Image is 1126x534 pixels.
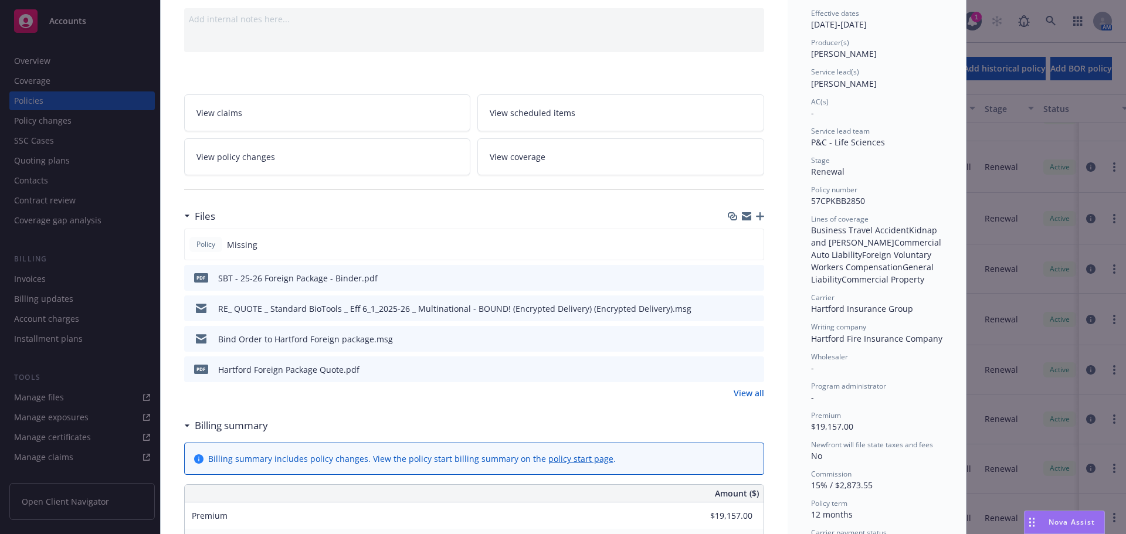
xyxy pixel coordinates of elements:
[683,507,759,525] input: 0.00
[811,107,814,118] span: -
[730,302,740,315] button: download file
[196,151,275,163] span: View policy changes
[184,209,215,224] div: Files
[811,195,865,206] span: 57CPKBB2850
[811,333,942,344] span: Hartford Fire Insurance Company
[811,8,859,18] span: Effective dates
[730,333,740,345] button: download file
[194,239,218,250] span: Policy
[192,510,228,521] span: Premium
[715,487,759,499] span: Amount ($)
[811,155,830,165] span: Stage
[811,237,944,260] span: Commercial Auto Liability
[189,13,759,25] div: Add internal notes here...
[811,421,853,432] span: $19,157.00
[194,273,208,282] span: pdf
[811,48,877,59] span: [PERSON_NAME]
[811,67,859,77] span: Service lead(s)
[811,381,886,391] span: Program administrator
[477,138,764,175] a: View coverage
[490,151,545,163] span: View coverage
[811,225,940,248] span: Kidnap and [PERSON_NAME]
[218,272,378,284] div: SBT - 25-26 Foreign Package - Binder.pdf
[811,352,848,362] span: Wholesaler
[811,185,857,195] span: Policy number
[811,249,934,273] span: Foreign Voluntary Workers Compensation
[811,440,933,450] span: Newfront will file state taxes and fees
[749,302,759,315] button: preview file
[811,362,814,373] span: -
[811,214,869,224] span: Lines of coverage
[730,363,740,376] button: download file
[749,363,759,376] button: preview file
[811,303,913,314] span: Hartford Insurance Group
[548,453,613,464] a: policy start page
[730,272,740,284] button: download file
[1025,511,1039,533] div: Drag to move
[184,94,471,131] a: View claims
[218,333,393,345] div: Bind Order to Hartford Foreign package.msg
[195,418,268,433] h3: Billing summary
[477,94,764,131] a: View scheduled items
[208,453,616,465] div: Billing summary includes policy changes. View the policy start billing summary on the .
[842,274,924,285] span: Commercial Property
[734,387,764,399] a: View all
[227,239,257,251] span: Missing
[811,292,835,302] span: Carrier
[811,450,822,461] span: No
[218,302,691,315] div: RE_ QUOTE _ Standard BioTools _ Eff 6_1_2025-26 _ Multinational - BOUND! (Encrypted Delivery) (En...
[811,479,873,491] span: 15% / $2,873.55
[184,418,268,433] div: Billing summary
[811,392,814,403] span: -
[811,97,829,107] span: AC(s)
[1049,517,1095,527] span: Nova Assist
[195,209,215,224] h3: Files
[490,107,575,119] span: View scheduled items
[811,410,841,420] span: Premium
[811,38,849,47] span: Producer(s)
[811,469,852,479] span: Commission
[811,78,877,89] span: [PERSON_NAME]
[811,126,870,136] span: Service lead team
[811,261,936,285] span: General Liability
[194,365,208,373] span: pdf
[749,272,759,284] button: preview file
[196,107,242,119] span: View claims
[184,138,471,175] a: View policy changes
[811,498,847,508] span: Policy term
[811,509,853,520] span: 12 months
[811,8,942,30] div: [DATE] - [DATE]
[811,322,866,332] span: Writing company
[811,137,885,148] span: P&C - Life Sciences
[811,166,844,177] span: Renewal
[749,333,759,345] button: preview file
[811,225,909,236] span: Business Travel Accident
[218,363,359,376] div: Hartford Foreign Package Quote.pdf
[1024,511,1105,534] button: Nova Assist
